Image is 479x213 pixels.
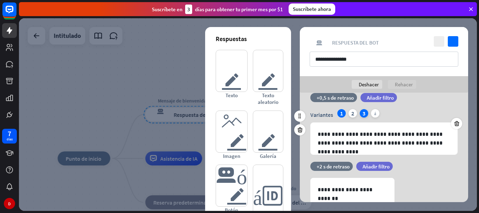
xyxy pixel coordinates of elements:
[6,3,27,24] button: Abrir el widget de chat LiveChat
[363,110,365,117] font: 3
[363,163,390,170] font: Añadir filtro
[8,129,11,138] font: 7
[374,111,376,115] font: más
[7,137,13,141] font: días
[187,6,190,13] font: 3
[317,94,354,101] font: +0,5 s de retraso
[359,81,379,88] font: Deshacer
[332,39,379,46] font: Respuesta del bot
[367,94,394,101] font: Añadir filtro
[351,110,354,117] font: 2
[395,81,413,88] font: Rehacer
[2,129,17,144] a: 7 días
[293,6,331,12] font: Suscríbete ahora
[310,40,329,46] font: respuesta del bot de bloqueo
[340,110,343,117] font: 1
[195,6,283,13] font: días para obtener tu primer mes por $1
[8,201,11,206] font: D
[152,6,182,13] font: Suscríbete en
[310,111,333,118] font: Variantes
[317,163,350,170] font: +2 s de retraso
